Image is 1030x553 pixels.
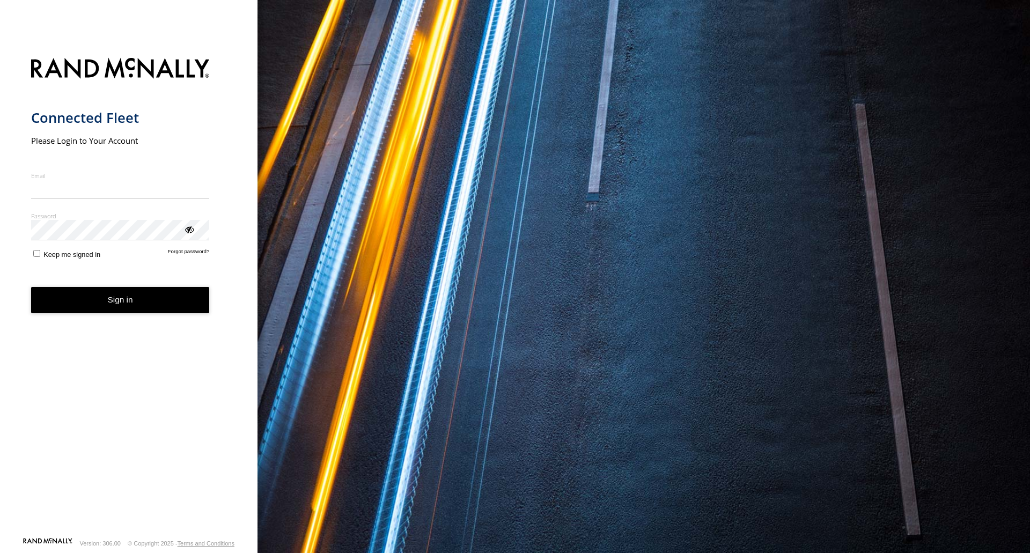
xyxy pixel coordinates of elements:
[31,135,210,146] h2: Please Login to Your Account
[31,212,210,220] label: Password
[31,287,210,313] button: Sign in
[33,250,40,257] input: Keep me signed in
[168,248,210,259] a: Forgot password?
[23,538,72,549] a: Visit our Website
[31,51,227,537] form: main
[31,109,210,127] h1: Connected Fleet
[31,56,210,83] img: Rand McNally
[178,540,234,547] a: Terms and Conditions
[31,172,210,180] label: Email
[80,540,121,547] div: Version: 306.00
[128,540,234,547] div: © Copyright 2025 -
[43,250,100,259] span: Keep me signed in
[183,224,194,234] div: ViewPassword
